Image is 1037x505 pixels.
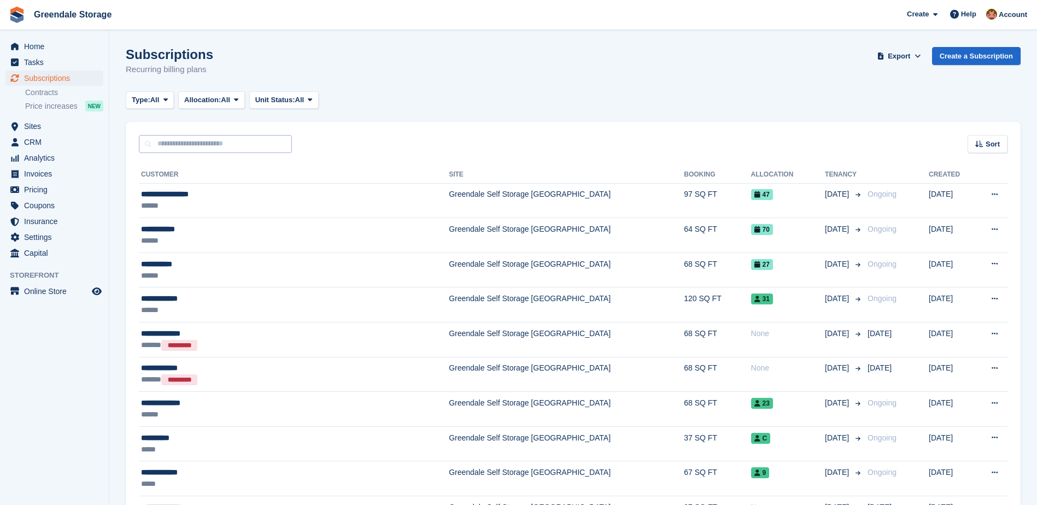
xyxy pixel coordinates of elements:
span: C [751,433,771,444]
span: Analytics [24,150,90,166]
img: Justin Swingler [986,9,997,20]
span: 47 [751,189,773,200]
td: Greendale Self Storage [GEOGRAPHIC_DATA] [449,461,684,496]
span: 31 [751,293,773,304]
span: CRM [24,134,90,150]
td: Greendale Self Storage [GEOGRAPHIC_DATA] [449,322,684,357]
a: menu [5,284,103,299]
div: None [751,362,825,374]
span: Insurance [24,214,90,229]
a: menu [5,150,103,166]
span: Settings [24,230,90,245]
a: menu [5,230,103,245]
th: Customer [139,166,449,184]
div: NEW [85,101,103,111]
a: Preview store [90,285,103,298]
a: menu [5,39,103,54]
td: 97 SQ FT [684,183,751,218]
span: Sort [986,139,1000,150]
a: menu [5,245,103,261]
th: Booking [684,166,751,184]
a: Create a Subscription [932,47,1021,65]
button: Unit Status: All [249,91,319,109]
span: Help [961,9,976,20]
span: [DATE] [868,329,892,338]
span: Capital [24,245,90,261]
span: Ongoing [868,433,897,442]
a: menu [5,134,103,150]
td: Greendale Self Storage [GEOGRAPHIC_DATA] [449,218,684,253]
td: 68 SQ FT [684,322,751,357]
span: All [295,95,304,105]
span: Price increases [25,101,78,111]
td: [DATE] [929,357,974,392]
td: 68 SQ FT [684,252,751,287]
a: menu [5,55,103,70]
span: Ongoing [868,468,897,477]
span: Unit Status: [255,95,295,105]
p: Recurring billing plans [126,63,213,76]
a: menu [5,166,103,181]
span: Type: [132,95,150,105]
span: [DATE] [825,362,851,374]
th: Site [449,166,684,184]
span: All [150,95,160,105]
span: [DATE] [825,224,851,235]
h1: Subscriptions [126,47,213,62]
span: [DATE] [825,189,851,200]
td: [DATE] [929,322,974,357]
a: menu [5,119,103,134]
span: Subscriptions [24,71,90,86]
span: [DATE] [825,293,851,304]
td: [DATE] [929,426,974,461]
span: All [221,95,230,105]
th: Created [929,166,974,184]
span: Ongoing [868,398,897,407]
td: Greendale Self Storage [GEOGRAPHIC_DATA] [449,252,684,287]
a: menu [5,214,103,229]
span: Pricing [24,182,90,197]
span: [DATE] [825,397,851,409]
span: [DATE] [825,328,851,339]
span: [DATE] [868,363,892,372]
span: Allocation: [184,95,221,105]
td: 37 SQ FT [684,426,751,461]
span: Coupons [24,198,90,213]
span: Account [999,9,1027,20]
th: Tenancy [825,166,863,184]
th: Allocation [751,166,825,184]
button: Type: All [126,91,174,109]
span: Storefront [10,270,109,281]
span: [DATE] [825,467,851,478]
button: Allocation: All [178,91,245,109]
td: Greendale Self Storage [GEOGRAPHIC_DATA] [449,183,684,218]
span: 9 [751,467,770,478]
td: [DATE] [929,287,974,322]
td: 67 SQ FT [684,461,751,496]
td: [DATE] [929,183,974,218]
img: stora-icon-8386f47178a22dfd0bd8f6a31ec36ba5ce8667c1dd55bd0f319d3a0aa187defe.svg [9,7,25,23]
td: 120 SQ FT [684,287,751,322]
span: Tasks [24,55,90,70]
span: Create [907,9,929,20]
a: Greendale Storage [30,5,116,24]
span: Invoices [24,166,90,181]
span: Ongoing [868,225,897,233]
td: [DATE] [929,461,974,496]
span: [DATE] [825,432,851,444]
button: Export [875,47,923,65]
td: 64 SQ FT [684,218,751,253]
span: 23 [751,398,773,409]
span: Sites [24,119,90,134]
span: Ongoing [868,260,897,268]
div: None [751,328,825,339]
td: [DATE] [929,252,974,287]
a: Price increases NEW [25,100,103,112]
span: 27 [751,259,773,270]
span: Ongoing [868,190,897,198]
td: Greendale Self Storage [GEOGRAPHIC_DATA] [449,357,684,392]
td: 68 SQ FT [684,357,751,392]
span: Online Store [24,284,90,299]
span: Export [888,51,910,62]
a: menu [5,198,103,213]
